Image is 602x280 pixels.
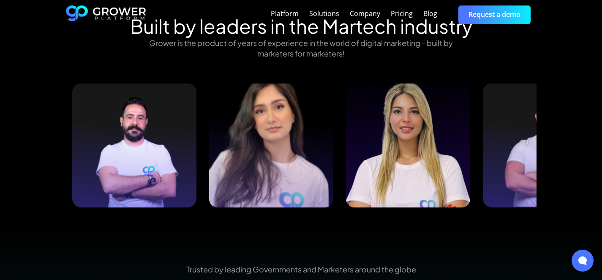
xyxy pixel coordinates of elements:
a: Platform [271,9,299,19]
p: Grower is the product of years of experience in the world of digital marketing - built by markete... [141,38,461,59]
div: Pricing [391,10,413,18]
a: Request a demo [458,5,531,24]
div: Blog [423,10,437,18]
a: Blog [423,9,437,19]
a: home [66,5,146,24]
div: Company [350,10,380,18]
a: Solutions [309,9,339,19]
div: Solutions [309,10,339,18]
a: Company [350,9,380,19]
a: Pricing [391,9,413,19]
p: Trusted by leading Governments and Marketers around the globe [54,264,548,275]
div: Platform [271,10,299,18]
h2: Built by leaders in the Martech industry [130,15,472,38]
